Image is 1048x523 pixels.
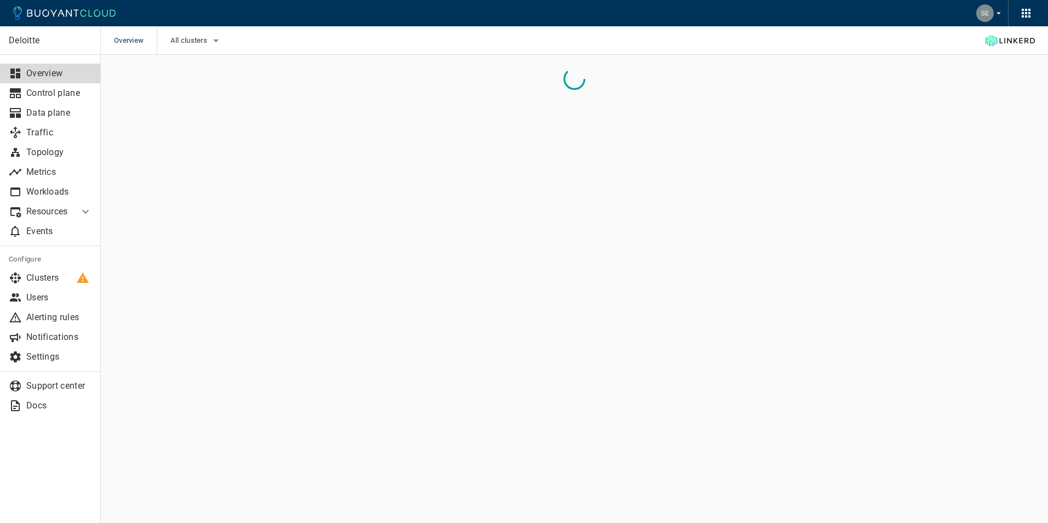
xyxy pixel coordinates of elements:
p: Notifications [26,332,92,343]
p: Topology [26,147,92,158]
p: Traffic [26,127,92,138]
img: Sesha Pillutla [976,4,994,22]
p: Events [26,226,92,237]
p: Settings [26,351,92,362]
button: All clusters [170,32,223,49]
span: Overview [114,26,157,55]
p: Metrics [26,167,92,178]
p: Docs [26,400,92,411]
p: Overview [26,68,92,79]
span: All clusters [170,36,209,45]
p: Data plane [26,107,92,118]
p: Clusters [26,272,92,283]
p: Alerting rules [26,312,92,323]
p: Deloitte [9,35,92,46]
p: Workloads [26,186,92,197]
p: Support center [26,380,92,391]
p: Control plane [26,88,92,99]
p: Resources [26,206,70,217]
p: Users [26,292,92,303]
h5: Configure [9,255,92,264]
